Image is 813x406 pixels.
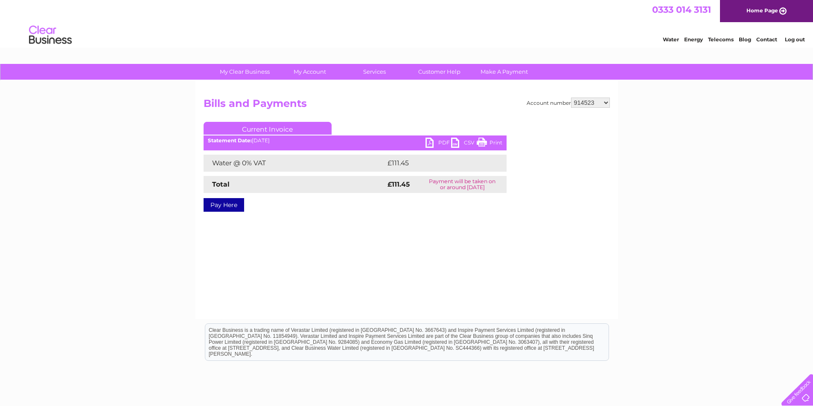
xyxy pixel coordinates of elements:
a: Print [477,138,502,150]
a: My Account [274,64,345,80]
td: Payment will be taken on or around [DATE] [418,176,507,193]
img: logo.png [29,22,72,48]
a: Water [663,36,679,43]
a: PDF [425,138,451,150]
strong: Total [212,180,230,188]
div: Account number [527,98,610,108]
a: Services [339,64,410,80]
div: [DATE] [204,138,507,144]
a: Pay Here [204,198,244,212]
h2: Bills and Payments [204,98,610,114]
a: Blog [739,36,751,43]
a: My Clear Business [210,64,280,80]
a: Current Invoice [204,122,332,135]
b: Statement Date: [208,137,252,144]
td: £111.45 [385,155,489,172]
a: Contact [756,36,777,43]
a: Energy [684,36,703,43]
td: Water @ 0% VAT [204,155,385,172]
a: Customer Help [404,64,475,80]
a: Telecoms [708,36,734,43]
a: Make A Payment [469,64,539,80]
a: 0333 014 3131 [652,4,711,15]
div: Clear Business is a trading name of Verastar Limited (registered in [GEOGRAPHIC_DATA] No. 3667643... [205,5,609,41]
strong: £111.45 [388,180,410,188]
a: Log out [785,36,805,43]
a: CSV [451,138,477,150]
